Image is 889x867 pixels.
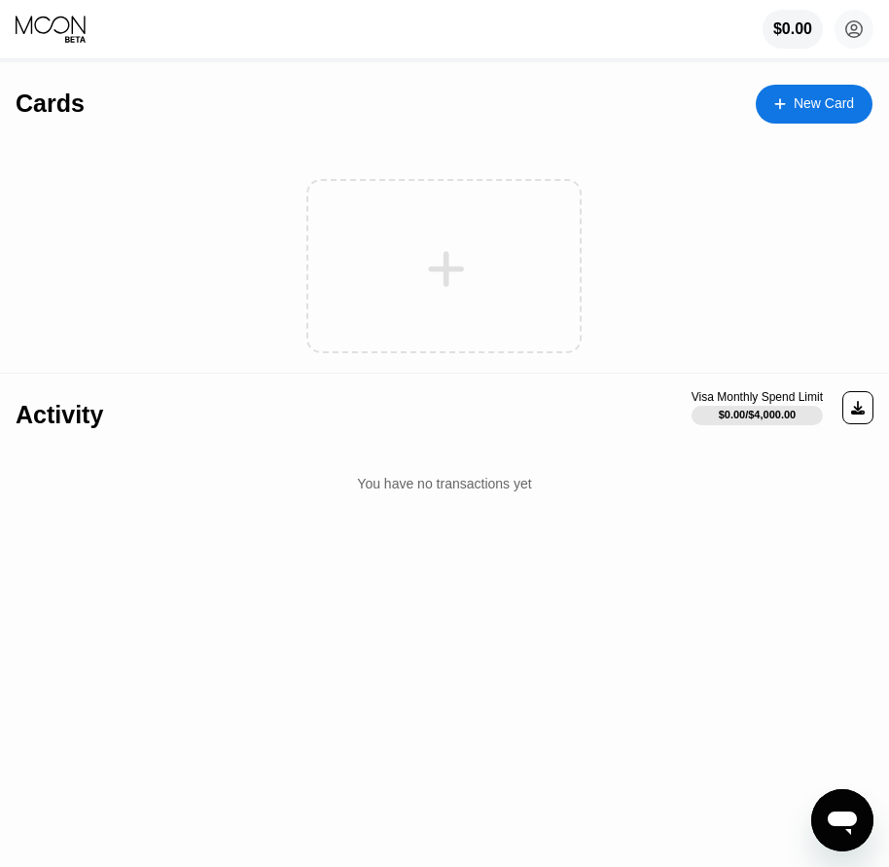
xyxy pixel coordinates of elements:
[811,789,873,851] iframe: Button to launch messaging window
[16,90,85,118] div: Cards
[773,20,812,38] div: $0.00
[16,401,103,429] div: Activity
[763,10,823,49] div: $0.00
[692,390,823,404] div: Visa Monthly Spend Limit
[16,456,873,511] div: You have no transactions yet
[719,409,797,420] div: $0.00 / $4,000.00
[756,85,872,124] div: New Card
[794,95,854,112] div: New Card
[692,390,823,425] div: Visa Monthly Spend Limit$0.00/$4,000.00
